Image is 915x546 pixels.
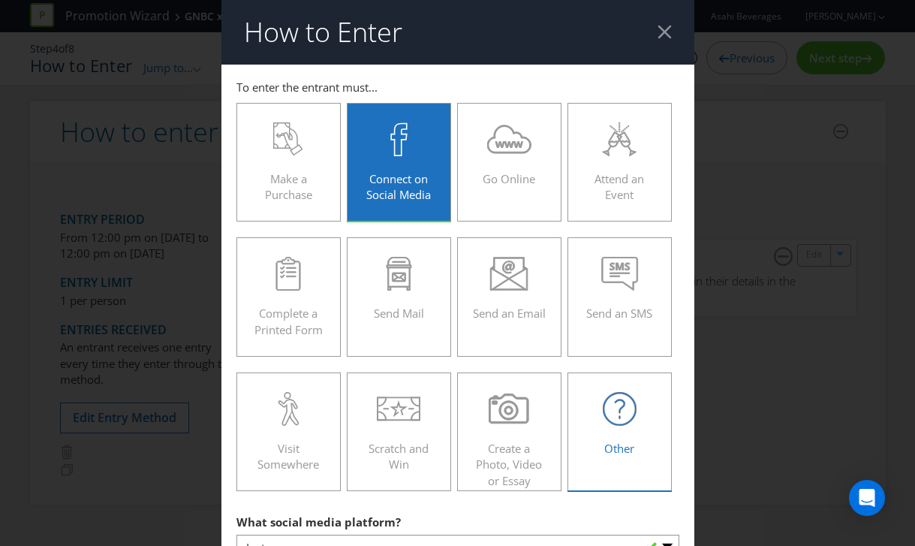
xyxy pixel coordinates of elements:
[473,306,546,321] span: Send an Email
[244,17,402,47] h2: How to Enter
[369,441,429,472] span: Scratch and Win
[586,306,652,321] span: Send an SMS
[483,171,535,186] span: Go Online
[236,80,378,95] span: To enter the entrant must...
[849,480,885,516] div: Open Intercom Messenger
[265,171,312,202] span: Make a Purchase
[254,306,323,336] span: Complete a Printed Form
[236,514,401,529] span: What social media platform?
[374,306,424,321] span: Send Mail
[594,171,644,202] span: Attend an Event
[257,441,319,472] span: Visit Somewhere
[476,441,542,488] span: Create a Photo, Video or Essay
[366,171,431,202] span: Connect on Social Media
[604,441,634,456] span: Other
